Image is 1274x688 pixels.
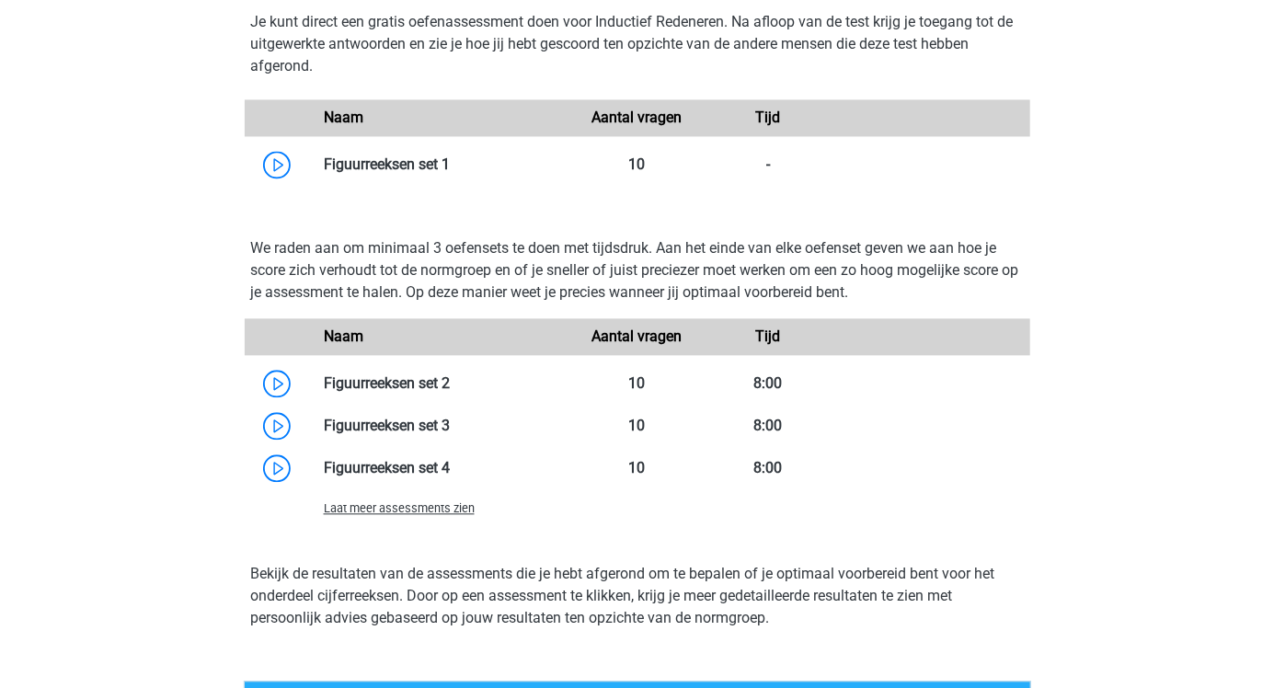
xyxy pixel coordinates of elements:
div: Figuurreeksen set 4 [310,457,572,479]
div: Naam [310,107,572,129]
div: Figuurreeksen set 1 [310,154,572,176]
span: Laat meer assessments zien [324,501,475,515]
div: Figuurreeksen set 2 [310,373,572,395]
div: Figuurreeksen set 3 [310,415,572,437]
div: Tijd [703,326,833,348]
div: Tijd [703,107,833,129]
div: Naam [310,326,572,348]
p: Bekijk de resultaten van de assessments die je hebt afgerond om te bepalen of je optimaal voorber... [251,563,1024,629]
div: Aantal vragen [571,107,702,129]
p: We raden aan om minimaal 3 oefensets te doen met tijdsdruk. Aan het einde van elke oefenset geven... [251,237,1024,304]
p: Je kunt direct een gratis oefenassessment doen voor Inductief Redeneren. Na afloop van de test kr... [251,11,1024,77]
div: Aantal vragen [571,326,702,348]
